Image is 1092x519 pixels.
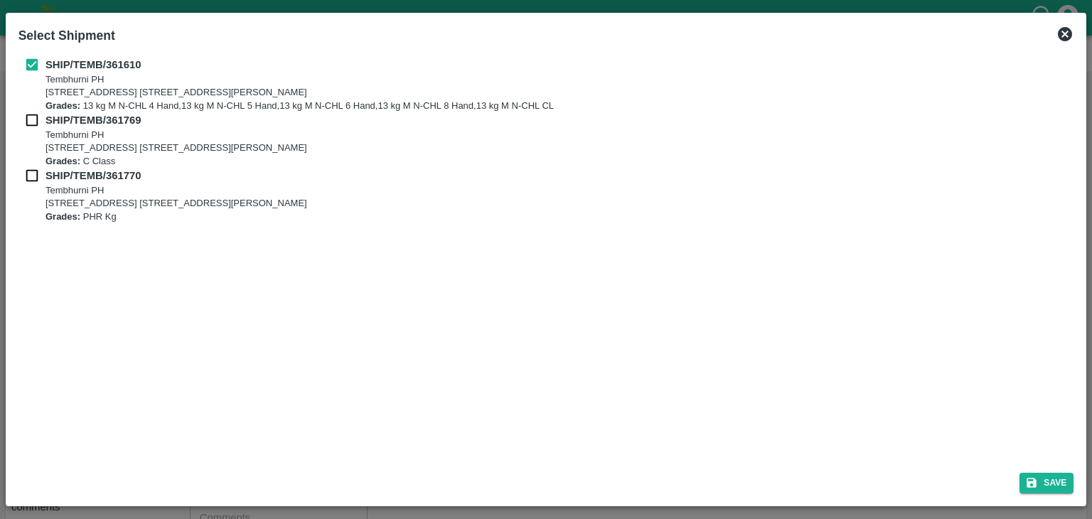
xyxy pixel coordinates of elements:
b: SHIP/TEMB/361770 [45,170,141,181]
p: 13 kg M N-CHL 4 Hand,13 kg M N-CHL 5 Hand,13 kg M N-CHL 6 Hand,13 kg M N-CHL 8 Hand,13 kg M N-CHL CL [45,100,554,113]
p: [STREET_ADDRESS] [STREET_ADDRESS][PERSON_NAME] [45,86,554,100]
p: Tembhurni PH [45,184,307,198]
p: Tembhurni PH [45,129,307,142]
button: Save [1019,473,1074,493]
p: Tembhurni PH [45,73,554,87]
b: Grades: [45,100,80,111]
p: C Class [45,155,307,168]
b: Select Shipment [18,28,115,43]
b: Grades: [45,211,80,222]
b: Grades: [45,156,80,166]
p: [STREET_ADDRESS] [STREET_ADDRESS][PERSON_NAME] [45,197,307,210]
p: [STREET_ADDRESS] [STREET_ADDRESS][PERSON_NAME] [45,141,307,155]
p: PHR Kg [45,210,307,224]
b: SHIP/TEMB/361610 [45,59,141,70]
b: SHIP/TEMB/361769 [45,114,141,126]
